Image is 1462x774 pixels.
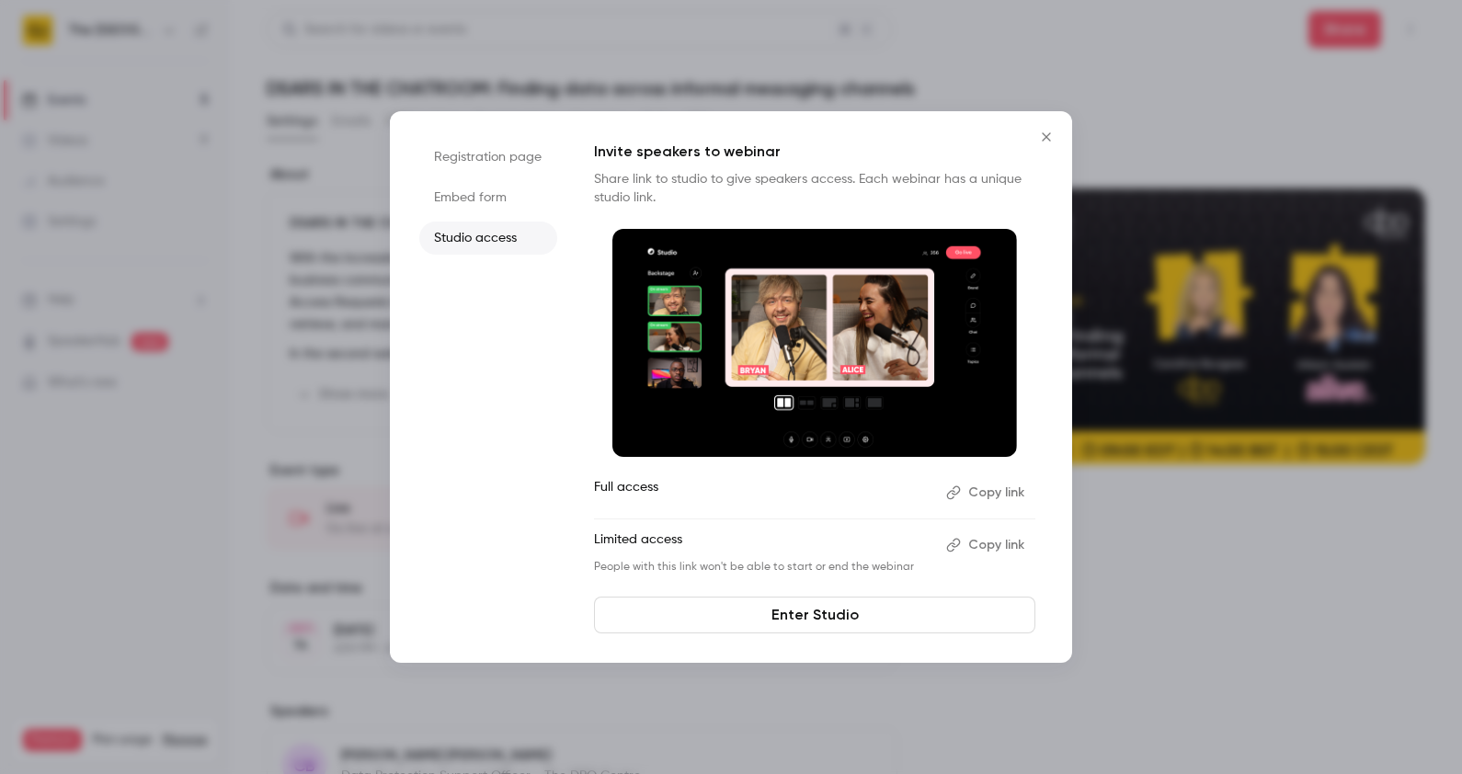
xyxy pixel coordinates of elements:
li: Embed form [419,181,557,214]
a: Enter Studio [594,597,1035,633]
p: Full access [594,478,931,507]
p: Share link to studio to give speakers access. Each webinar has a unique studio link. [594,170,1035,207]
p: Limited access [594,530,931,560]
li: Studio access [419,222,557,255]
p: Invite speakers to webinar [594,141,1035,163]
button: Copy link [939,530,1035,560]
li: Registration page [419,141,557,174]
button: Copy link [939,478,1035,507]
img: Invite speakers to webinar [612,229,1017,457]
p: People with this link won't be able to start or end the webinar [594,560,931,575]
button: Close [1028,119,1065,155]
